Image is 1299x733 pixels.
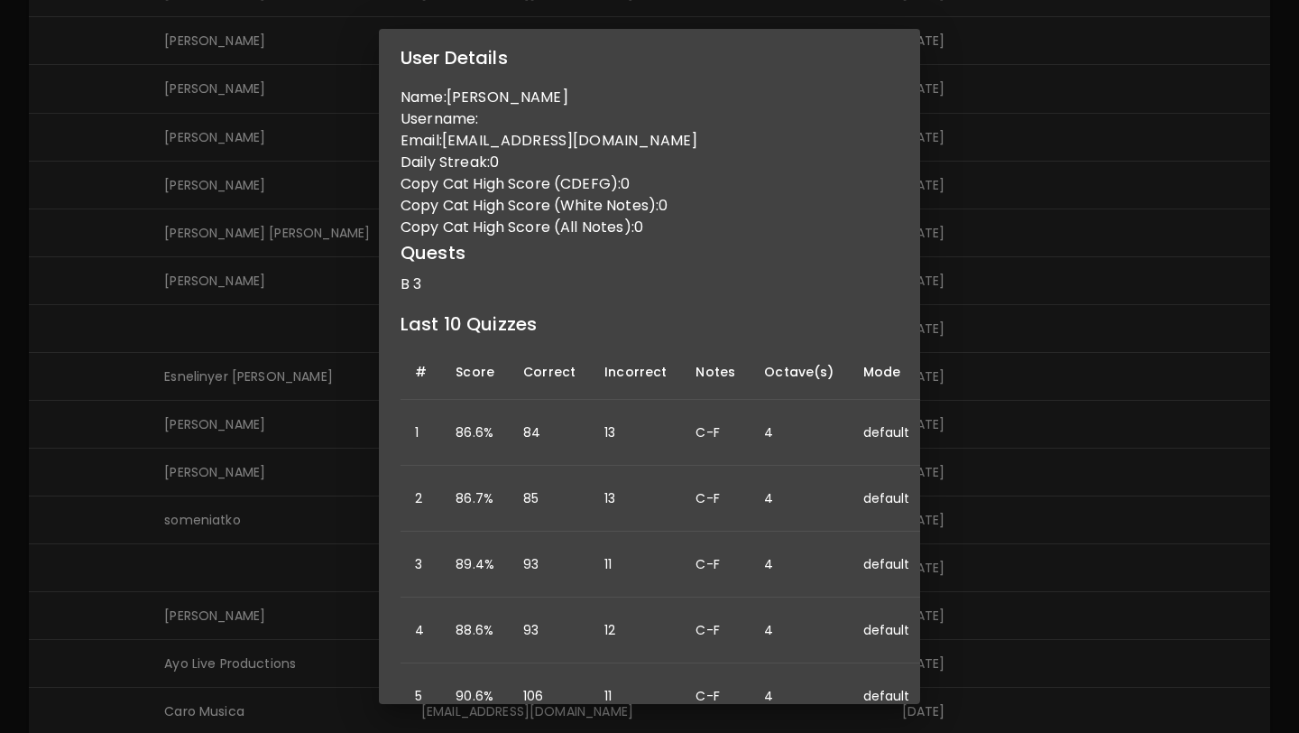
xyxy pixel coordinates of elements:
th: Notes [681,345,750,400]
p: Email: [EMAIL_ADDRESS][DOMAIN_NAME] [401,130,898,152]
td: 5 [401,663,441,729]
td: 1 [401,400,441,466]
td: default [849,466,925,532]
p: Copy Cat High Score (All Notes): 0 [401,217,898,238]
td: 12 [590,598,681,663]
td: C-F [681,663,750,729]
td: 84 [509,400,590,466]
p: Copy Cat High Score (CDEFG): 0 [401,173,898,195]
h6: Last 10 Quizzes [401,310,898,339]
td: default [849,663,925,729]
p: Name: [PERSON_NAME] [401,87,898,108]
th: Score [441,345,509,400]
td: 4 [750,532,848,598]
td: 3 [401,532,441,598]
td: 93 [509,598,590,663]
th: Incorrect [590,345,681,400]
td: C-F [681,532,750,598]
td: 106 [509,663,590,729]
th: Correct [509,345,590,400]
td: 4 [750,466,848,532]
p: Daily Streak: 0 [401,152,898,173]
th: # [401,345,441,400]
td: C-F [681,400,750,466]
th: Octave(s) [750,345,848,400]
td: C-F [681,598,750,663]
td: 13 [590,466,681,532]
td: default [849,532,925,598]
td: 11 [590,663,681,729]
td: 11 [590,532,681,598]
p: Copy Cat High Score (White Notes): 0 [401,195,898,217]
th: Mode [849,345,925,400]
td: 90.6% [441,663,509,729]
h6: Quests [401,238,898,267]
td: 4 [750,663,848,729]
td: C-F [681,466,750,532]
td: 86.6% [441,400,509,466]
p: Username: [401,108,898,130]
td: default [849,598,925,663]
td: 88.6% [441,598,509,663]
td: 89.4% [441,532,509,598]
td: default [849,400,925,466]
td: 2 [401,466,441,532]
td: 13 [590,400,681,466]
td: 4 [750,400,848,466]
td: 4 [750,598,848,663]
td: 4 [401,598,441,663]
h2: User Details [379,29,920,87]
td: 85 [509,466,590,532]
td: 86.7% [441,466,509,532]
p: B 3 [401,274,898,295]
td: 93 [509,532,590,598]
